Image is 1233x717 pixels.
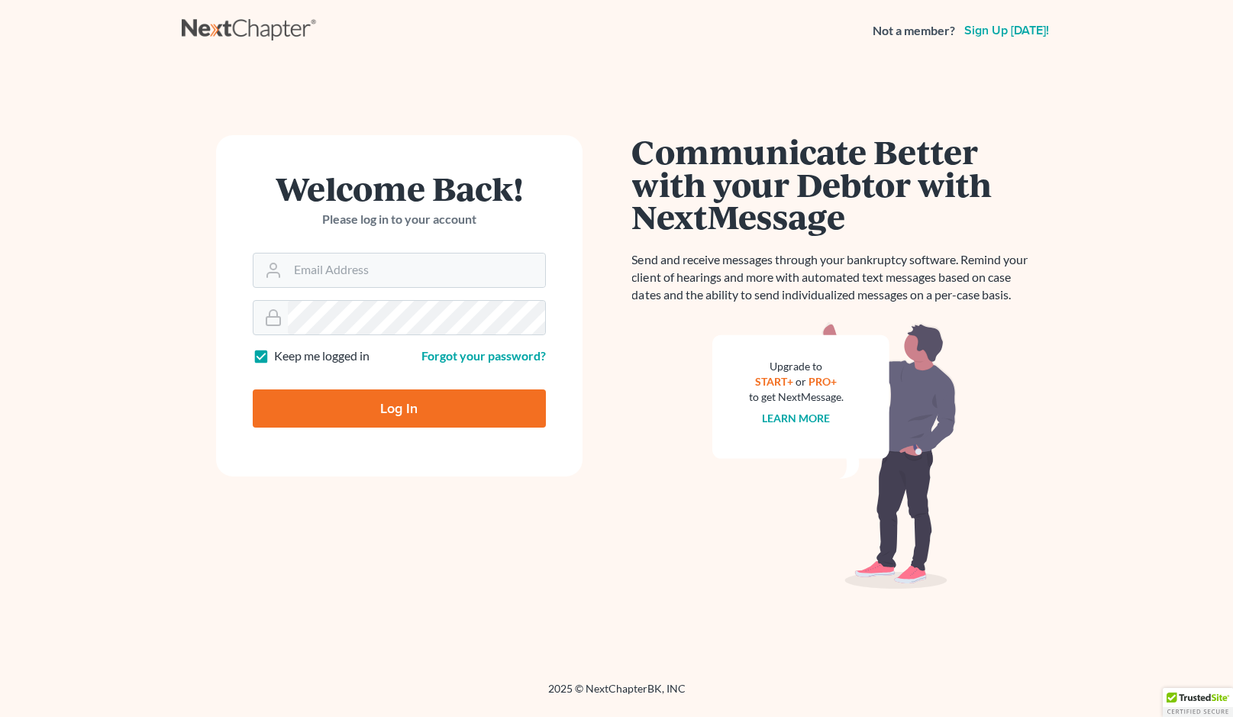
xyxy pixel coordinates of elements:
a: PRO+ [809,375,837,388]
div: 2025 © NextChapterBK, INC [182,681,1052,709]
p: Please log in to your account [253,211,546,228]
label: Keep me logged in [274,347,370,365]
a: START+ [755,375,793,388]
a: Sign up [DATE]! [961,24,1052,37]
p: Send and receive messages through your bankruptcy software. Remind your client of hearings and mo... [632,251,1037,304]
a: Learn more [762,412,830,425]
h1: Welcome Back! [253,172,546,205]
input: Log In [253,389,546,428]
div: Upgrade to [749,359,844,374]
a: Forgot your password? [421,348,546,363]
strong: Not a member? [873,22,955,40]
h1: Communicate Better with your Debtor with NextMessage [632,135,1037,233]
span: or [796,375,806,388]
input: Email Address [288,254,545,287]
div: to get NextMessage. [749,389,844,405]
div: TrustedSite Certified [1163,688,1233,717]
img: nextmessage_bg-59042aed3d76b12b5cd301f8e5b87938c9018125f34e5fa2b7a6b67550977c72.svg [712,322,957,589]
